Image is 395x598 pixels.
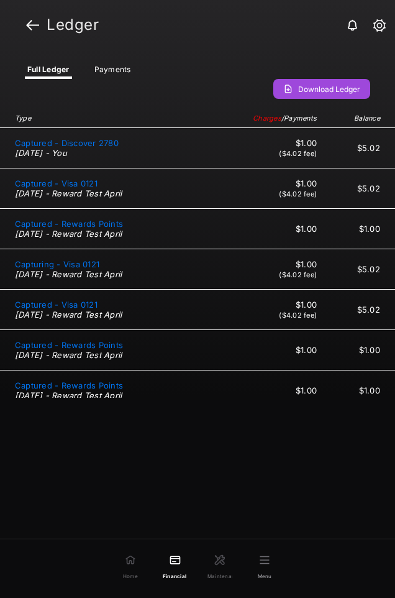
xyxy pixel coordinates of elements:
[253,224,317,234] span: $1.00
[273,79,370,99] button: Download Ledger
[15,148,240,158] em: [DATE] - You
[323,128,395,168] td: $5.02
[15,380,123,390] span: Captured - Rewards Points
[279,311,317,320] span: ($4.02 fee)
[323,249,395,290] td: $5.02
[197,544,242,591] a: Maintenance PPP
[298,85,360,94] span: Download Ledger
[253,114,281,122] span: Charges
[15,138,119,148] span: Captured - Discover 2780
[15,269,240,279] em: [DATE] - Reward Test April
[279,149,317,158] span: ($4.02 fee)
[323,209,395,249] td: $1.00
[253,259,317,269] span: $1.00
[163,566,188,580] span: Financial Custom
[15,259,99,269] span: Capturing - Visa 0121
[253,345,317,355] span: $1.00
[15,178,98,188] span: Captured - Visa 0121
[279,270,317,279] span: ($4.02 fee)
[15,310,240,320] em: [DATE] - Reward Test April
[323,109,395,128] th: Balance
[15,229,240,239] em: [DATE] - Reward Test April
[15,188,240,198] em: [DATE] - Reward Test April
[207,566,232,580] span: Maintenance PPP
[84,65,141,79] a: Payments
[153,544,197,591] a: Financial Custom
[253,178,317,188] span: $1.00
[253,300,317,310] span: $1.00
[323,168,395,209] td: $5.02
[279,190,317,198] span: ($4.02 fee)
[253,385,317,395] span: $1.00
[253,138,317,148] span: $1.00
[15,219,123,229] span: Captured - Rewards Points
[281,114,317,122] span: / Payments
[15,340,123,350] span: Captured - Rewards Points
[47,17,375,32] strong: Ledger
[15,350,240,360] em: [DATE] - Reward Test April
[242,544,287,590] button: Menu
[323,290,395,330] td: $5.02
[323,370,395,411] td: $1.00
[17,65,79,79] a: Full Ledger
[15,390,240,400] em: [DATE] - Reward Test April
[258,566,271,580] span: Menu
[323,330,395,370] td: $1.00
[123,566,138,580] span: Home
[108,544,153,591] a: Home
[15,300,98,310] span: Captured - Visa 0121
